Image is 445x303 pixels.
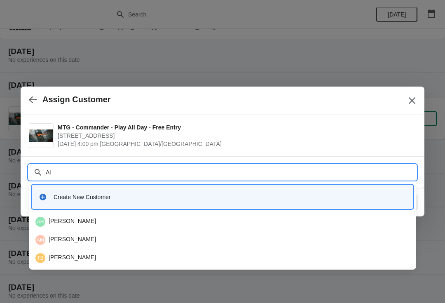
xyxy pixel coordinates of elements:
div: [PERSON_NAME] [35,235,410,245]
li: Alec Manke [29,230,416,248]
button: Close [405,93,419,108]
li: Alex Hogge [29,214,416,230]
span: MTG - Commander - Play All Day - Free Entry [58,123,412,132]
input: Search customer name or email [45,165,416,180]
span: Alex Hogge [35,217,45,227]
div: [PERSON_NAME] [35,217,410,227]
text: AM [37,237,44,243]
span: Thor Buffenbarger [35,253,45,263]
div: Create New Customer [54,193,406,201]
li: Thor Buffenbarger [29,248,416,266]
h2: Assign Customer [42,95,111,104]
span: Alec Manke [35,235,45,245]
span: [DATE] 4:00 pm [GEOGRAPHIC_DATA]/[GEOGRAPHIC_DATA] [58,140,412,148]
div: [PERSON_NAME] [35,253,410,263]
text: TB [37,255,43,261]
text: AH [37,219,44,225]
span: [STREET_ADDRESS] [58,132,412,140]
img: MTG - Commander - Play All Day - Free Entry | 7998 Centerpoint Drive suite 750, Indianapolis, IN,... [29,129,53,142]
